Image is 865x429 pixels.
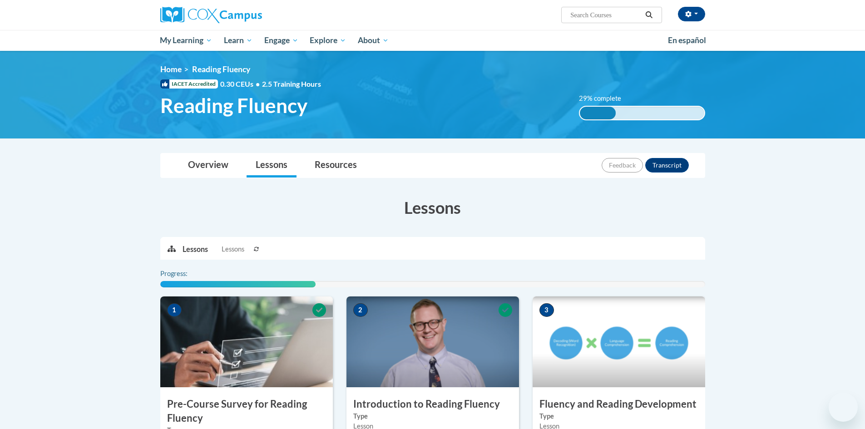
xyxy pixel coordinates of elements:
[642,10,656,20] button: Search
[602,158,643,173] button: Feedback
[224,35,252,46] span: Learn
[160,94,307,118] span: Reading Fluency
[147,30,719,51] div: Main menu
[247,153,297,178] a: Lessons
[160,35,212,46] span: My Learning
[662,31,712,50] a: En español
[262,79,321,88] span: 2.5 Training Hours
[358,35,389,46] span: About
[533,397,705,411] h3: Fluency and Reading Development
[678,7,705,21] button: Account Settings
[222,244,244,254] span: Lessons
[569,10,642,20] input: Search Courses
[539,303,554,317] span: 3
[579,94,631,104] label: 29% complete
[258,30,304,51] a: Engage
[154,30,218,51] a: My Learning
[353,303,368,317] span: 2
[346,397,519,411] h3: Introduction to Reading Fluency
[160,7,262,23] img: Cox Campus
[346,296,519,387] img: Course Image
[160,397,333,425] h3: Pre-Course Survey for Reading Fluency
[256,79,260,88] span: •
[580,107,616,119] div: 29% complete
[160,196,705,219] h3: Lessons
[183,244,208,254] p: Lessons
[160,269,213,279] label: Progress:
[179,153,237,178] a: Overview
[306,153,366,178] a: Resources
[353,411,512,421] label: Type
[645,158,689,173] button: Transcript
[304,30,352,51] a: Explore
[352,30,395,51] a: About
[160,79,218,89] span: IACET Accredited
[310,35,346,46] span: Explore
[264,35,298,46] span: Engage
[160,64,182,74] a: Home
[160,296,333,387] img: Course Image
[668,35,706,45] span: En español
[220,79,262,89] span: 0.30 CEUs
[167,303,182,317] span: 1
[218,30,258,51] a: Learn
[829,393,858,422] iframe: Button to launch messaging window
[533,296,705,387] img: Course Image
[192,64,250,74] span: Reading Fluency
[160,7,333,23] a: Cox Campus
[539,411,698,421] label: Type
